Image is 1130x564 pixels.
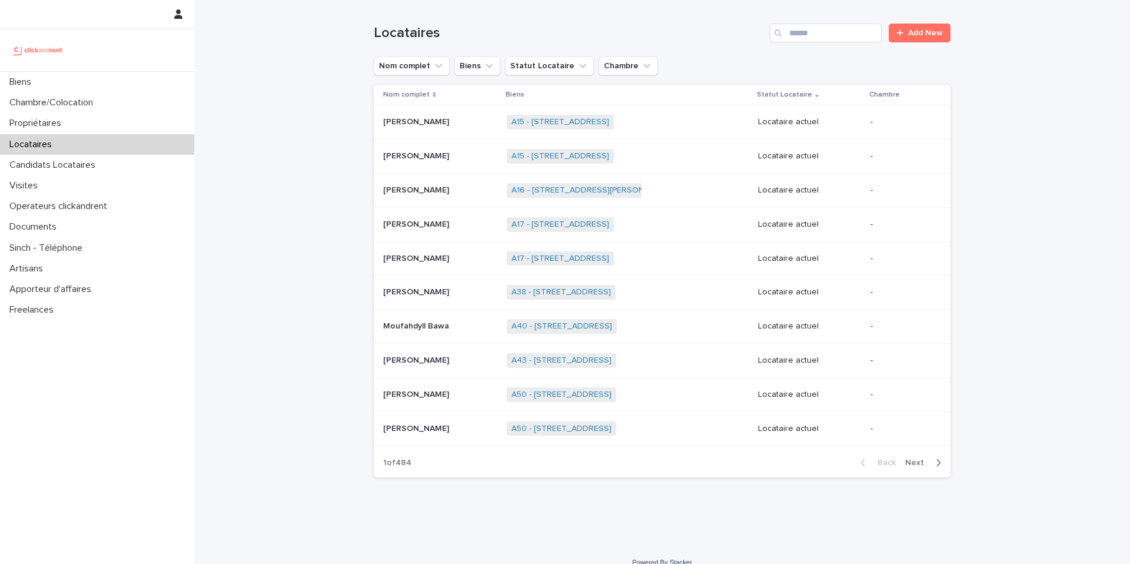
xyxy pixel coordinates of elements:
[506,88,524,101] p: Biens
[870,185,932,195] p: -
[758,321,861,331] p: Locataire actuel
[383,88,430,101] p: Nom complet
[870,151,932,161] p: -
[870,287,932,297] p: -
[454,57,500,75] button: Biens
[5,160,105,171] p: Candidats Locataires
[900,457,950,468] button: Next
[374,412,950,446] tr: [PERSON_NAME][PERSON_NAME] A50 - [STREET_ADDRESS] Locataire actuel-
[870,390,932,400] p: -
[511,220,609,230] a: A17 - [STREET_ADDRESS]
[5,284,101,295] p: Apporteur d'affaires
[5,118,71,129] p: Propriétaires
[757,88,812,101] p: Statut Locataire
[5,304,63,316] p: Freelances
[374,241,950,276] tr: [PERSON_NAME][PERSON_NAME] A17 - [STREET_ADDRESS] Locataire actuel-
[383,251,451,264] p: [PERSON_NAME]
[511,151,609,161] a: A15 - [STREET_ADDRESS]
[770,24,882,42] input: Search
[374,173,950,207] tr: [PERSON_NAME][PERSON_NAME] A16 - [STREET_ADDRESS][PERSON_NAME] Locataire actuel-
[5,243,92,254] p: Sinch - Téléphone
[383,285,451,297] p: [PERSON_NAME]
[374,140,950,174] tr: [PERSON_NAME][PERSON_NAME] A15 - [STREET_ADDRESS] Locataire actuel-
[374,207,950,241] tr: [PERSON_NAME][PERSON_NAME] A17 - [STREET_ADDRESS] Locataire actuel-
[5,201,117,212] p: Operateurs clickandrent
[505,57,594,75] button: Statut Locataire
[511,424,611,434] a: A50 - [STREET_ADDRESS]
[758,151,861,161] p: Locataire actuel
[870,356,932,366] p: -
[5,97,102,108] p: Chambre/Colocation
[758,356,861,366] p: Locataire actuel
[758,424,861,434] p: Locataire actuel
[851,457,900,468] button: Back
[758,254,861,264] p: Locataire actuel
[5,77,41,88] p: Biens
[5,263,52,274] p: Artisans
[383,183,451,195] p: [PERSON_NAME]
[374,343,950,377] tr: [PERSON_NAME][PERSON_NAME] A43 - [STREET_ADDRESS] Locataire actuel-
[374,310,950,344] tr: Moufahdyll BawaMoufahdyll Bawa A40 - [STREET_ADDRESS] Locataire actuel-
[869,88,900,101] p: Chambre
[758,185,861,195] p: Locataire actuel
[870,424,932,434] p: -
[5,139,61,150] p: Locataires
[383,319,451,331] p: Moufahdyll Bawa
[511,254,609,264] a: A17 - [STREET_ADDRESS]
[599,57,658,75] button: Chambre
[889,24,950,42] a: Add New
[905,459,931,467] span: Next
[511,185,674,195] a: A16 - [STREET_ADDRESS][PERSON_NAME]
[870,459,896,467] span: Back
[908,29,943,37] span: Add New
[383,422,451,434] p: [PERSON_NAME]
[511,356,611,366] a: A43 - [STREET_ADDRESS]
[870,254,932,264] p: -
[511,117,609,127] a: A15 - [STREET_ADDRESS]
[374,57,450,75] button: Nom complet
[870,117,932,127] p: -
[870,321,932,331] p: -
[5,221,66,233] p: Documents
[374,276,950,310] tr: [PERSON_NAME][PERSON_NAME] A38 - [STREET_ADDRESS] Locataire actuel-
[374,105,950,140] tr: [PERSON_NAME][PERSON_NAME] A15 - [STREET_ADDRESS] Locataire actuel-
[511,390,611,400] a: A50 - [STREET_ADDRESS]
[383,217,451,230] p: [PERSON_NAME]
[383,387,451,400] p: [PERSON_NAME]
[511,321,612,331] a: A40 - [STREET_ADDRESS]
[5,180,47,191] p: Visites
[383,115,451,127] p: [PERSON_NAME]
[511,287,611,297] a: A38 - [STREET_ADDRESS]
[374,377,950,412] tr: [PERSON_NAME][PERSON_NAME] A50 - [STREET_ADDRESS] Locataire actuel-
[383,149,451,161] p: [PERSON_NAME]
[9,38,67,62] img: UCB0brd3T0yccxBKYDjQ
[374,449,421,477] p: 1 of 484
[758,220,861,230] p: Locataire actuel
[870,220,932,230] p: -
[383,353,451,366] p: [PERSON_NAME]
[758,287,861,297] p: Locataire actuel
[758,390,861,400] p: Locataire actuel
[374,25,765,42] h1: Locataires
[758,117,861,127] p: Locataire actuel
